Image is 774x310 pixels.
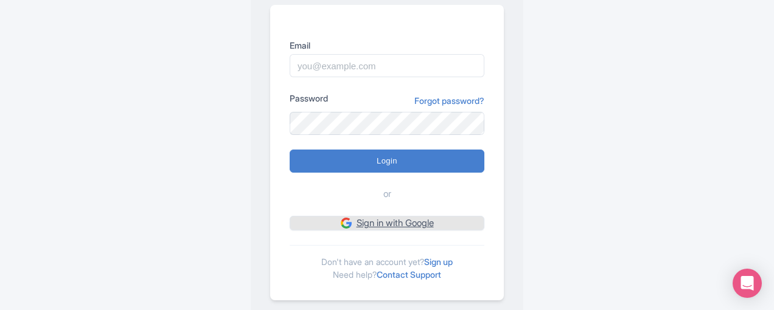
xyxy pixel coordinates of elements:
[341,218,352,229] img: google.svg
[290,92,328,105] label: Password
[414,94,484,107] a: Forgot password?
[290,39,484,52] label: Email
[377,269,441,280] a: Contact Support
[290,245,484,281] div: Don't have an account yet? Need help?
[424,257,453,267] a: Sign up
[733,269,762,298] div: Open Intercom Messenger
[290,216,484,231] a: Sign in with Google
[290,54,484,77] input: you@example.com
[290,150,484,173] input: Login
[383,187,391,201] span: or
